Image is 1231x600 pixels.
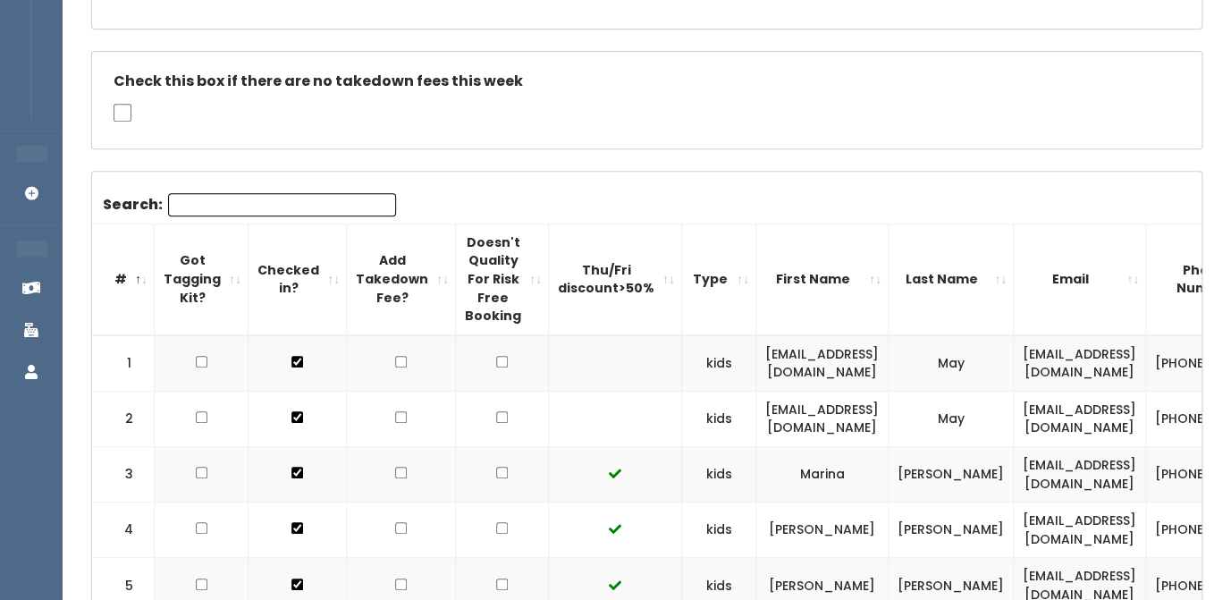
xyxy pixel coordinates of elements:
[92,447,155,503] td: 3
[889,447,1014,503] td: [PERSON_NAME]
[682,335,756,392] td: kids
[889,391,1014,446] td: May
[756,335,889,392] td: [EMAIL_ADDRESS][DOMAIN_NAME]
[456,224,549,334] th: Doesn't Quality For Risk Free Booking : activate to sort column ascending
[682,503,756,558] td: kids
[103,193,396,216] label: Search:
[682,447,756,503] td: kids
[756,447,889,503] td: Marina
[756,503,889,558] td: [PERSON_NAME]
[682,224,756,334] th: Type: activate to sort column ascending
[682,391,756,446] td: kids
[1014,391,1146,446] td: [EMAIL_ADDRESS][DOMAIN_NAME]
[92,335,155,392] td: 1
[889,503,1014,558] td: [PERSON_NAME]
[549,224,682,334] th: Thu/Fri discount&gt;50%: activate to sort column ascending
[92,224,155,334] th: #: activate to sort column descending
[756,391,889,446] td: [EMAIL_ADDRESS][DOMAIN_NAME]
[155,224,249,334] th: Got Tagging Kit?: activate to sort column ascending
[92,391,155,446] td: 2
[1014,224,1146,334] th: Email: activate to sort column ascending
[889,224,1014,334] th: Last Name: activate to sort column ascending
[168,193,396,216] input: Search:
[249,224,347,334] th: Checked in?: activate to sort column ascending
[347,224,456,334] th: Add Takedown Fee?: activate to sort column ascending
[1014,503,1146,558] td: [EMAIL_ADDRESS][DOMAIN_NAME]
[889,335,1014,392] td: May
[1014,447,1146,503] td: [EMAIL_ADDRESS][DOMAIN_NAME]
[1014,335,1146,392] td: [EMAIL_ADDRESS][DOMAIN_NAME]
[756,224,889,334] th: First Name: activate to sort column ascending
[92,503,155,558] td: 4
[114,73,1180,89] h5: Check this box if there are no takedown fees this week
